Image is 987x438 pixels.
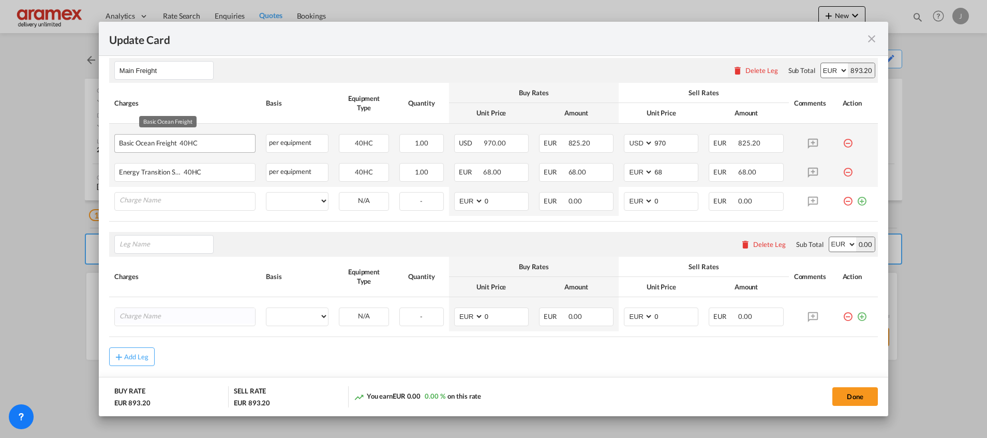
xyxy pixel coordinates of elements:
div: per equipment [266,134,328,153]
md-icon: icon-minus-circle-outline red-400-fg [843,192,853,202]
div: Update Card [109,32,865,45]
span: EUR [544,312,567,320]
md-icon: icon-minus-circle-outline red-400-fg [843,134,853,144]
th: Amount [534,277,619,297]
div: Charges [114,272,256,281]
input: 0 [653,193,698,208]
div: N/A [339,193,388,209]
div: EUR 893.20 [234,398,270,407]
span: 1.00 [415,139,429,147]
th: Action [838,257,878,297]
div: BUY RATE [114,386,145,398]
span: EUR [459,168,482,176]
span: EUR [713,139,737,147]
div: Equipment Type [339,267,389,286]
span: USD [459,139,483,147]
div: per equipment [266,163,328,182]
md-icon: icon-minus-circle-outline red-400-fg [843,163,853,173]
span: EUR [713,168,737,176]
span: EUR 0.00 [393,392,421,400]
span: EUR [544,168,567,176]
span: 0.00 % [425,392,445,400]
span: 0.00 [738,312,752,320]
span: 0.00 [738,197,752,205]
span: 68.00 [738,168,756,176]
button: Delete Leg [732,66,778,75]
input: 0 [484,308,528,324]
md-tooltip: Basic Ocean Freight [139,116,197,127]
th: Amount [704,277,788,297]
md-icon: icon-close fg-AAA8AD m-0 pointer [865,33,878,45]
div: Add Leg [124,354,149,360]
div: Sell Rates [624,262,783,271]
md-dialog: Update Card Port ... [99,22,888,416]
md-icon: icon-plus-circle-outline green-400-fg [857,308,867,318]
th: Amount [534,103,619,123]
th: Comments [789,257,838,297]
input: 970 [653,135,698,150]
md-icon: icon-delete [732,65,743,76]
div: Energy Transition Surcharge [119,164,218,176]
div: Sell Rates [624,88,783,97]
span: EUR [713,312,737,320]
span: 68.00 [483,168,501,176]
th: Action [838,83,878,123]
th: Comments [789,83,838,123]
span: 825.20 [569,139,590,147]
div: Delete Leg [745,66,778,75]
input: 0 [653,308,698,324]
div: You earn on this rate [354,391,482,402]
div: Quantity [399,272,444,281]
div: Charges [114,98,256,108]
span: 825.20 [738,139,760,147]
span: 40HC [355,139,373,147]
span: 68.00 [569,168,587,176]
span: 40HC [181,168,202,176]
div: Sub Total [788,66,815,75]
div: Quantity [399,98,444,108]
button: Done [832,387,878,406]
input: Charge Name [119,308,255,324]
div: N/A [339,308,388,324]
th: Unit Price [449,277,534,297]
button: Delete Leg [740,240,786,249]
span: 40HC [177,139,198,147]
th: Unit Price [619,103,704,123]
span: - [420,197,423,205]
th: Amount [704,103,788,123]
div: Equipment Type [339,94,389,112]
span: EUR [713,197,737,205]
input: Charge Name [119,193,255,208]
input: 0 [484,193,528,208]
md-icon: icon-minus-circle-outline red-400-fg [843,308,853,318]
div: Sub Total [796,240,823,249]
div: EUR 893.20 [114,398,153,407]
input: Leg Name [119,237,213,252]
md-icon: icon-trending-up [354,392,364,402]
th: Unit Price [619,277,704,297]
span: 1.00 [415,168,429,176]
span: 970.00 [484,139,505,147]
md-icon: icon-plus-circle-outline green-400-fg [857,192,867,202]
span: 0.00 [569,312,582,320]
div: 893.20 [848,63,875,78]
div: SELL RATE [234,386,266,398]
span: 0.00 [569,197,582,205]
span: EUR [544,139,567,147]
span: EUR [544,197,567,205]
div: Buy Rates [454,88,614,97]
div: Buy Rates [454,262,614,271]
div: Delete Leg [753,240,786,249]
div: 0.00 [856,237,875,252]
button: Add Leg [109,347,155,366]
div: Basis [266,272,328,281]
span: 40HC [355,168,373,176]
input: 68 [653,164,698,179]
md-icon: icon-delete [740,239,751,250]
div: Basis [266,98,328,108]
md-icon: icon-plus md-link-fg s20 [114,352,124,362]
input: Leg Name [119,63,213,78]
span: - [420,312,423,320]
div: Basic Ocean Freight [119,135,218,147]
th: Unit Price [449,103,534,123]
